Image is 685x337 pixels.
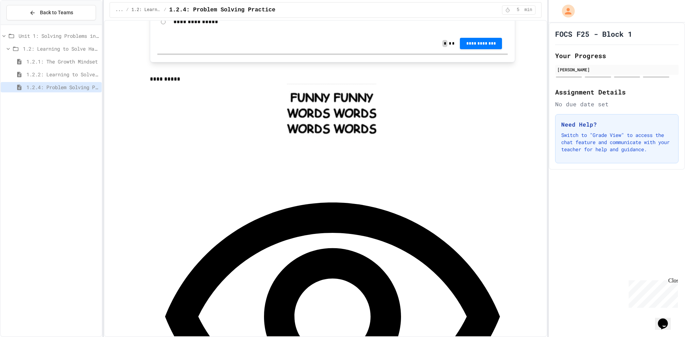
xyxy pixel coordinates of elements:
h2: Your Progress [555,51,679,61]
span: 1.2.2: Learning to Solve Hard Problems [26,71,99,78]
span: ... [116,7,123,13]
span: 1.2.4: Problem Solving Practice [26,83,99,91]
span: 1.2: Learning to Solve Hard Problems [132,7,161,13]
h3: Need Help? [561,120,673,129]
div: [PERSON_NAME] [557,66,676,73]
h1: FOCS F25 - Block 1 [555,29,632,39]
span: Unit 1: Solving Problems in Computer Science [19,32,99,40]
div: No due date set [555,100,679,108]
div: Chat with us now!Close [3,3,49,45]
span: / [164,7,166,13]
iframe: chat widget [626,277,678,308]
span: 1.2: Learning to Solve Hard Problems [23,45,99,52]
span: 1.2.4: Problem Solving Practice [169,6,275,14]
span: 1.2.1: The Growth Mindset [26,58,99,65]
h2: Assignment Details [555,87,679,97]
div: My Account [554,3,577,19]
span: min [524,7,532,13]
span: Back to Teams [40,9,73,16]
span: / [126,7,128,13]
span: 5 [512,7,524,13]
iframe: chat widget [655,308,678,330]
p: Switch to "Grade View" to access the chat feature and communicate with your teacher for help and ... [561,132,673,153]
button: Back to Teams [6,5,96,20]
